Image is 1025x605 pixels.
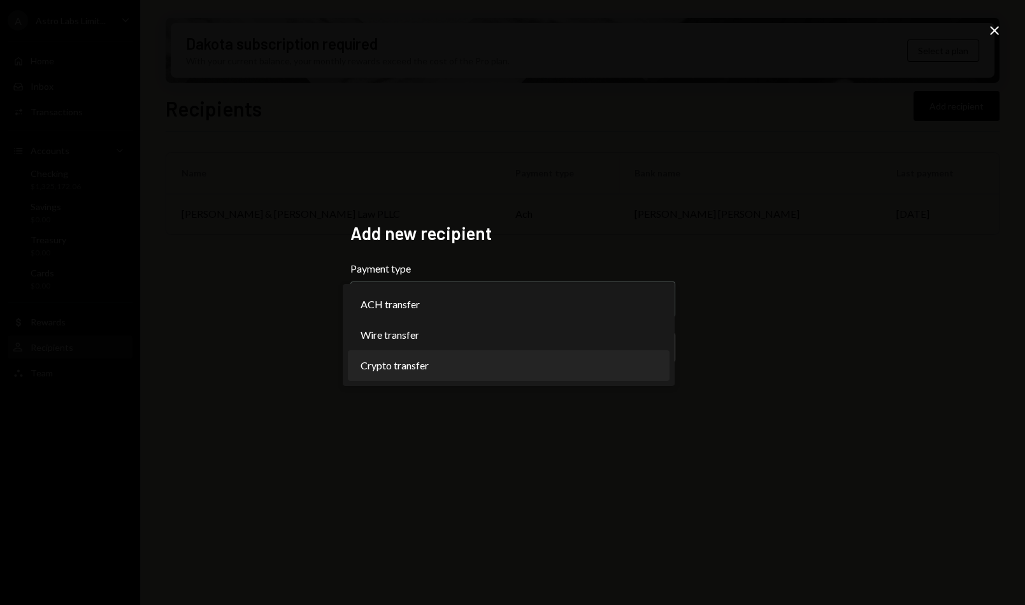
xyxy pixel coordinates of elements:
[361,297,420,312] span: ACH transfer
[350,261,675,276] label: Payment type
[361,358,429,373] span: Crypto transfer
[350,221,675,246] h2: Add new recipient
[350,281,675,317] button: Payment type
[361,327,419,343] span: Wire transfer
